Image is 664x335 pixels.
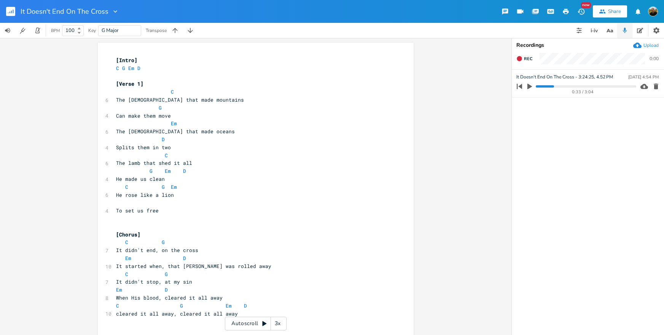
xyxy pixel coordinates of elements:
span: Em [125,255,131,262]
span: D [183,255,186,262]
span: The [DEMOGRAPHIC_DATA] that made mountains [116,96,244,103]
div: 0:00 [650,56,659,61]
span: [Chorus] [116,231,140,238]
button: Share [593,5,627,18]
div: 3x [271,317,285,330]
span: Em [171,183,177,190]
span: G [165,271,168,278]
span: D [137,65,140,72]
span: He rose like a lion [116,191,174,198]
span: The lamb that shed it all [116,160,192,166]
div: Recordings [516,43,659,48]
span: Can make them move [116,112,171,119]
span: It started when, that [PERSON_NAME] was rolled away [116,263,271,270]
span: D [162,136,165,143]
span: C [171,88,174,95]
button: New [573,5,589,18]
div: 0:33 / 3:04 [530,90,636,94]
span: G [122,65,125,72]
img: Jordan Jankoviak [648,6,658,16]
div: BPM [51,29,60,33]
span: cleared it all away, cleared it all away [116,310,238,317]
div: New [581,2,591,8]
span: [Intro] [116,57,137,64]
span: D [183,167,186,174]
span: C [125,239,128,246]
span: [Verse 1] [116,80,143,87]
span: C [165,152,168,159]
span: Em [226,302,232,309]
span: Em [116,286,122,293]
span: Em [171,120,177,127]
span: The [DEMOGRAPHIC_DATA] that made oceans [116,128,235,135]
span: It Doesn't End On The Cross - 3:24:25, 4.52 PM [516,73,613,81]
span: C [125,271,128,278]
span: To set us free [116,207,159,214]
span: Rec [524,56,532,62]
span: C [116,302,119,309]
span: G [162,239,165,246]
span: He made us clean [116,175,165,182]
span: C [125,183,128,190]
button: Upload [633,41,659,49]
span: It Doesn't End On The Cross [21,8,108,15]
span: G [180,302,183,309]
div: [DATE] 4:54 PM [628,75,659,79]
span: Splits them in two [116,144,171,151]
div: Transpose [146,28,167,33]
button: Rec [513,53,535,65]
span: D [165,286,168,293]
span: G [162,183,165,190]
span: Em [128,65,134,72]
span: C [116,65,119,72]
span: G [150,167,153,174]
span: G [159,104,162,111]
span: When His blood, cleared it all away [116,294,223,301]
div: Autoscroll [225,317,287,330]
span: Em [165,167,171,174]
span: D [244,302,247,309]
div: Key [88,28,96,33]
span: It didn't end, on the cross [116,247,198,254]
div: Share [608,8,621,15]
span: It didn't stop, at my sin [116,278,192,285]
span: G Major [102,27,119,34]
div: Upload [643,42,659,48]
